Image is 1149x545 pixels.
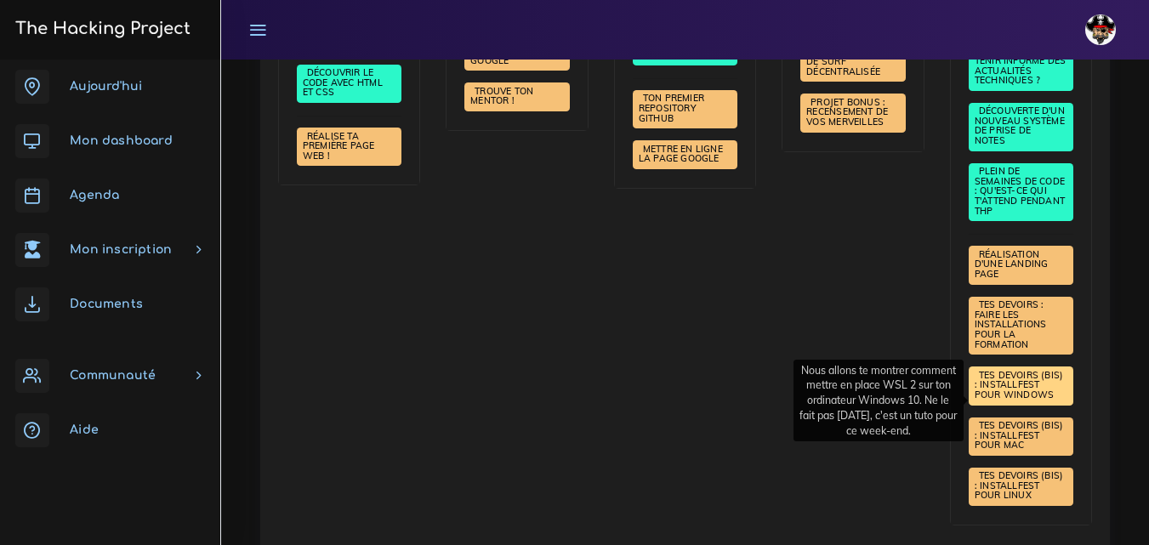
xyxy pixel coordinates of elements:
[975,469,1064,501] span: Tes devoirs (bis) : Installfest pour Linux
[70,134,173,147] span: Mon dashboard
[470,34,557,65] span: Recréer la page d'accueil de Google
[975,298,1047,349] span: Tes devoirs : faire les installations pour la formation
[975,370,1064,401] a: Tes devoirs (bis) : Installfest pour Windows
[975,35,1067,86] span: Faire de la veille : comment se tenir informé des actualités techniques ?
[1085,14,1116,45] img: avatar
[806,96,888,128] span: PROJET BONUS : recensement de vos merveilles
[975,165,1065,216] span: Plein de semaines de code : qu'est-ce qui t'attend pendant THP
[70,80,142,93] span: Aujourd'hui
[70,423,99,436] span: Aide
[303,66,383,98] span: Découvrir le code avec HTML et CSS
[975,249,1049,281] a: Réalisation d'une landing page
[975,36,1067,87] a: Faire de la veille : comment se tenir informé des actualités techniques ?
[975,105,1065,146] span: Découverte d'un nouveau système de prise de notes
[70,298,143,310] span: Documents
[975,166,1065,217] a: Plein de semaines de code : qu'est-ce qui t'attend pendant THP
[975,420,1064,451] a: Tes devoirs (bis) : Installfest pour MAC
[639,92,704,123] span: Ton premier repository GitHub
[303,130,375,162] a: Réalise ta première page web !
[975,369,1064,400] span: Tes devoirs (bis) : Installfest pour Windows
[70,189,119,202] span: Agenda
[793,360,964,441] div: Nous allons te montrer comment mettre en place WSL 2 sur ton ordinateur Windows 10. Ne le fait pa...
[639,143,724,165] span: Mettre en ligne la page Google
[470,85,533,107] span: Trouve ton mentor !
[70,243,172,256] span: Mon inscription
[639,144,724,166] a: Mettre en ligne la page Google
[303,67,383,99] a: Découvrir le code avec HTML et CSS
[70,369,156,382] span: Communauté
[806,26,886,77] span: The Surfing Project : la nouvelle école de surf décentralisée
[975,299,1047,350] a: Tes devoirs : faire les installations pour la formation
[806,97,888,128] a: PROJET BONUS : recensement de vos merveilles
[975,470,1064,502] a: Tes devoirs (bis) : Installfest pour Linux
[975,105,1065,147] a: Découverte d'un nouveau système de prise de notes
[470,86,533,108] a: Trouve ton mentor !
[10,20,191,38] h3: The Hacking Project
[975,248,1049,280] span: Réalisation d'une landing page
[639,93,704,124] a: Ton premier repository GitHub
[975,419,1064,451] span: Tes devoirs (bis) : Installfest pour MAC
